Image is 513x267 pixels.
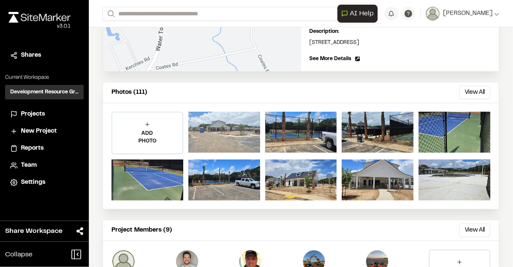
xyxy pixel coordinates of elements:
button: [PERSON_NAME] [426,7,499,20]
span: Team [21,161,37,170]
div: Open AI Assistant [337,5,381,23]
a: New Project [10,127,79,136]
span: AI Help [350,9,374,19]
span: New Project [21,127,57,136]
p: Current Workspace [5,74,84,81]
button: View All [459,86,490,99]
span: Reports [21,144,44,153]
h3: Development Resource Group [10,88,79,96]
p: Description: [310,28,491,35]
a: Settings [10,178,79,187]
a: Shares [10,51,79,60]
button: View All [459,223,490,237]
button: Search [103,7,118,21]
img: rebrand.png [9,12,70,23]
span: Share Workspace [5,226,62,236]
p: ADD PHOTO [112,130,182,145]
a: Projects [10,110,79,119]
span: [PERSON_NAME] [443,9,492,18]
p: Project Members (9) [111,226,172,235]
a: Team [10,161,79,170]
img: User [426,7,440,20]
span: Settings [21,178,45,187]
p: [STREET_ADDRESS] [310,39,491,46]
a: Reports [10,144,79,153]
span: Shares [21,51,41,60]
div: Oh geez...please don't... [9,23,70,30]
span: See More Details [310,55,352,63]
span: Projects [21,110,45,119]
button: Open AI Assistant [337,5,378,23]
p: Photos (111) [111,88,147,97]
span: Collapse [5,250,32,260]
